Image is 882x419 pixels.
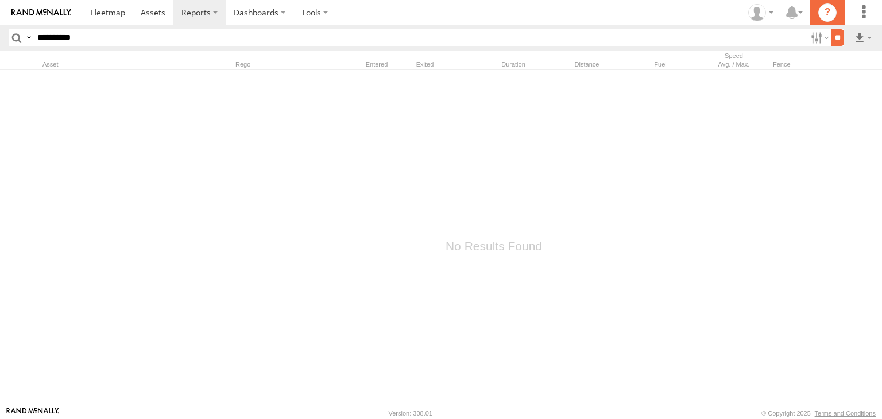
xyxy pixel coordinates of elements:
[403,60,447,68] div: Exited
[11,9,71,17] img: rand-logo.svg
[744,4,777,21] div: Zulema McIntosch
[853,29,873,46] label: Export results as...
[818,3,837,22] i: ?
[806,29,831,46] label: Search Filter Options
[24,29,33,46] label: Search Query
[235,60,350,68] div: Rego
[389,410,432,417] div: Version: 308.01
[761,410,876,417] div: © Copyright 2025 -
[355,60,399,68] div: Entered
[552,60,621,68] div: Distance
[815,410,876,417] a: Terms and Conditions
[6,408,59,419] a: Visit our Website
[479,60,548,68] div: Duration
[42,60,203,68] div: Asset
[626,60,695,68] div: Fuel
